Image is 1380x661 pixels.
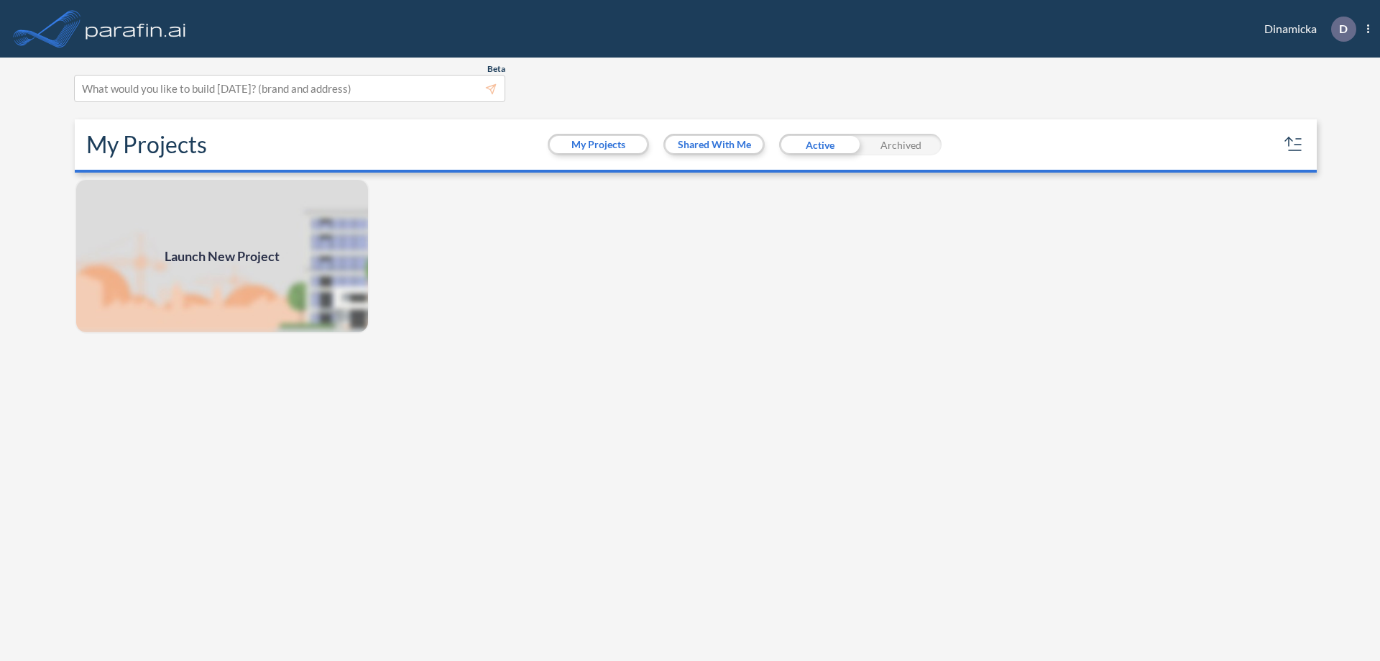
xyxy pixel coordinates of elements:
[1339,22,1348,35] p: D
[779,134,860,155] div: Active
[487,63,505,75] span: Beta
[1243,17,1369,42] div: Dinamicka
[165,247,280,266] span: Launch New Project
[1282,133,1305,156] button: sort
[86,131,207,158] h2: My Projects
[550,136,647,153] button: My Projects
[75,178,369,334] a: Launch New Project
[75,178,369,334] img: add
[860,134,942,155] div: Archived
[83,14,189,43] img: logo
[666,136,763,153] button: Shared With Me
